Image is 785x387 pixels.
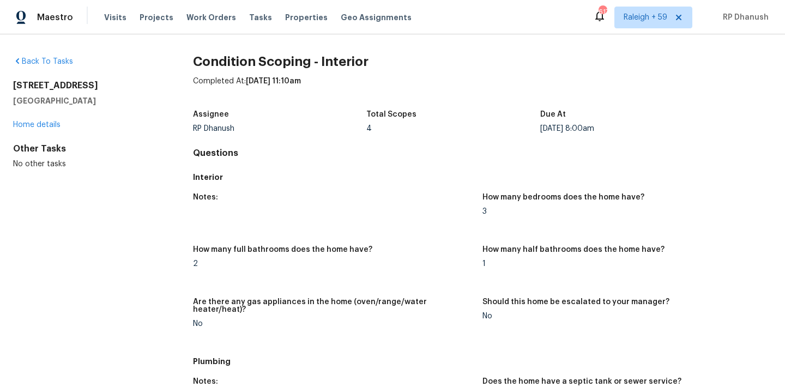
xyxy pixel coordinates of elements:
h5: Should this home be escalated to your manager? [482,298,669,306]
h5: Interior [193,172,772,183]
span: Visits [104,12,126,23]
div: 3 [482,208,763,215]
h2: Condition Scoping - Interior [193,56,772,67]
span: [DATE] 11:10am [246,77,301,85]
span: Geo Assignments [341,12,412,23]
h4: Questions [193,148,772,159]
span: RP Dhanush [718,12,769,23]
h5: Are there any gas appliances in the home (oven/range/water heater/heat)? [193,298,474,313]
span: Projects [140,12,173,23]
span: Properties [285,12,328,23]
div: No [193,320,474,328]
span: Maestro [37,12,73,23]
span: Work Orders [186,12,236,23]
div: 1 [482,260,763,268]
h5: How many full bathrooms does the home have? [193,246,372,253]
h5: Due At [540,111,566,118]
a: Home details [13,121,61,129]
h5: Total Scopes [366,111,416,118]
h5: Notes: [193,194,218,201]
h5: [GEOGRAPHIC_DATA] [13,95,158,106]
span: No other tasks [13,160,66,168]
h5: How many half bathrooms does the home have? [482,246,665,253]
h5: Does the home have a septic tank or sewer service? [482,378,681,385]
div: Completed At: [193,76,772,104]
div: 2 [193,260,474,268]
div: 4 [366,125,540,132]
h5: Assignee [193,111,229,118]
div: 617 [599,7,606,17]
h5: How many bedrooms does the home have? [482,194,644,201]
div: [DATE] 8:00am [540,125,714,132]
div: No [482,312,763,320]
span: Raleigh + 59 [624,12,667,23]
h2: [STREET_ADDRESS] [13,80,158,91]
div: RP Dhanush [193,125,367,132]
div: Other Tasks [13,143,158,154]
h5: Plumbing [193,356,772,367]
span: Tasks [249,14,272,21]
a: Back To Tasks [13,58,73,65]
h5: Notes: [193,378,218,385]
